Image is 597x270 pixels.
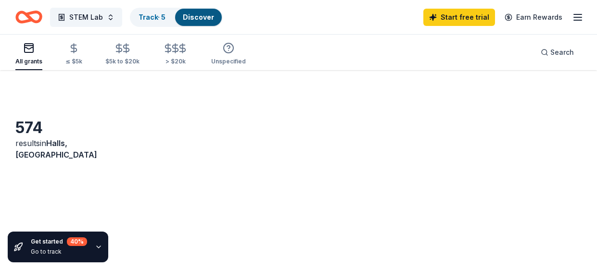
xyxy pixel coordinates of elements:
[67,237,87,246] div: 40 %
[163,39,188,70] button: > $20k
[105,58,140,65] div: $5k to $20k
[163,58,188,65] div: > $20k
[69,12,103,23] span: STEM Lab
[15,138,97,160] span: in
[423,9,495,26] a: Start free trial
[15,138,97,160] span: Halls, [GEOGRAPHIC_DATA]
[105,39,140,70] button: $5k to $20k
[499,9,568,26] a: Earn Rewards
[31,237,87,246] div: Get started
[550,47,574,58] span: Search
[15,58,42,65] div: All grants
[15,38,42,70] button: All grants
[50,8,122,27] button: STEM Lab
[31,248,87,256] div: Go to track
[65,58,82,65] div: ≤ $5k
[533,43,582,62] button: Search
[15,118,148,137] div: 574
[15,137,148,160] div: results
[211,58,246,65] div: Unspecified
[65,39,82,70] button: ≤ $5k
[183,13,214,21] a: Discover
[130,8,223,27] button: Track· 5Discover
[211,38,246,70] button: Unspecified
[15,6,42,28] a: Home
[139,13,165,21] a: Track· 5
